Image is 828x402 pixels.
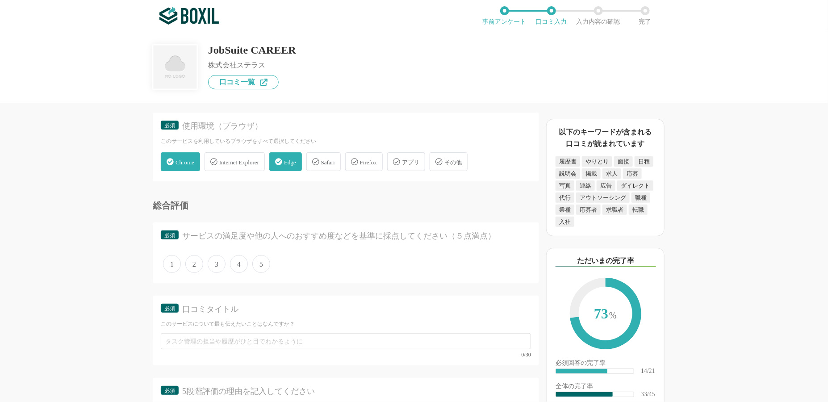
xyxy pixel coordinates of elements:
div: 5段階評価の理由を記入してください [182,386,515,397]
span: 2 [185,255,203,273]
div: 連絡 [576,180,595,191]
span: Safari [321,159,335,166]
span: アプリ [402,159,419,166]
img: ボクシルSaaS_ロゴ [159,7,219,25]
div: 転職 [629,205,648,215]
div: JobSuite CAREER [208,45,296,55]
div: ​ [556,392,613,397]
span: Chrome [176,159,194,166]
div: 面接 [614,156,633,167]
div: 代行 [556,193,574,203]
div: 14/21 [641,368,655,374]
div: 総合評価 [153,201,539,210]
span: 73 [579,287,632,342]
div: アウトソーシング [576,193,630,203]
div: ​ [556,369,607,373]
li: 口コミ入力 [528,6,575,25]
div: 履歴書 [556,156,580,167]
li: 入力内容の確認 [575,6,622,25]
div: 求人 [602,168,621,179]
div: 株式会社ステラス [208,62,296,69]
div: 入社 [556,217,574,227]
div: 応募 [623,168,642,179]
div: 日程 [635,156,653,167]
div: やりとり [582,156,612,167]
span: 必須 [164,122,175,129]
div: 説明会 [556,168,580,179]
div: 0/30 [161,352,531,357]
span: 必須 [164,388,175,394]
div: 職種 [631,193,650,203]
div: 口コミタイトル [182,304,515,315]
span: 必須 [164,232,175,239]
div: 応募者 [576,205,601,215]
div: 業種 [556,205,574,215]
li: 完了 [622,6,669,25]
span: 1 [163,255,181,273]
span: Edge [284,159,296,166]
span: 4 [230,255,248,273]
li: 事前アンケート [481,6,528,25]
a: 口コミ一覧 [208,75,279,89]
div: 以下のキーワードが含まれる口コミが読まれています [556,126,655,149]
div: 必須回答の完了率 [556,360,655,368]
span: Internet Explorer [219,159,259,166]
div: 掲載 [582,168,601,179]
div: ただいまの完了率 [556,255,656,267]
span: 3 [208,255,226,273]
span: その他 [444,159,462,166]
span: 5 [252,255,270,273]
div: ダイレクト [617,180,653,191]
span: % [609,310,617,320]
input: タスク管理の担当や履歴がひと目でわかるように [161,333,531,349]
div: 広告 [597,180,615,191]
span: 口コミ一覧 [219,79,255,86]
div: 使用環境（ブラウザ） [182,121,515,132]
div: 全体の完了率 [556,383,655,391]
div: 求職者 [602,205,627,215]
span: Firefox [360,159,377,166]
div: サービスの満足度や他の人へのおすすめ度などを基準に採点してください（５点満点） [182,230,515,242]
span: 必須 [164,306,175,312]
div: このサービスについて最も伝えたいことはなんですか？ [161,320,531,328]
div: このサービスを利用しているブラウザをすべて選択してください [161,138,531,145]
div: 33/45 [641,391,655,398]
div: 写真 [556,180,574,191]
